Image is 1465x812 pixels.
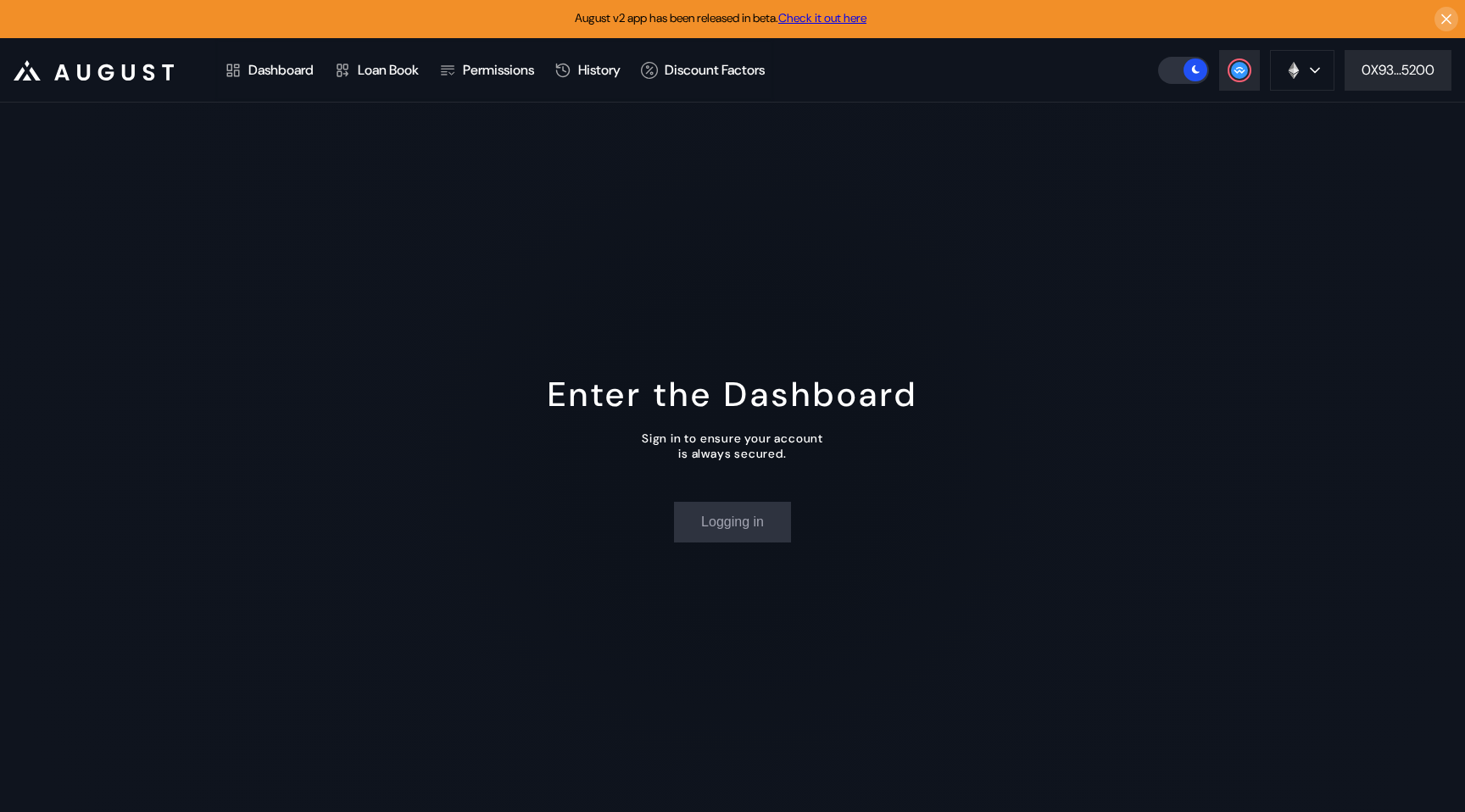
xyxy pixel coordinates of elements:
[665,61,765,79] div: Discount Factors
[463,61,534,79] div: Permissions
[248,61,314,79] div: Dashboard
[429,39,544,102] a: Permissions
[578,61,621,79] div: History
[631,39,775,102] a: Discount Factors
[674,502,791,542] button: Logging in
[544,39,631,102] a: History
[575,10,866,25] span: August v2 app has been released in beta.
[1270,50,1334,91] button: chain logo
[548,372,918,416] div: Enter the Dashboard
[358,61,419,79] div: Loan Book
[642,431,823,461] div: Sign in to ensure your account is always secured.
[1284,61,1303,80] img: chain logo
[1362,61,1434,79] div: 0X93...5200
[214,39,324,102] a: Dashboard
[324,39,429,102] a: Loan Book
[778,10,866,25] a: Check it out here
[1345,50,1451,91] button: 0X93...5200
